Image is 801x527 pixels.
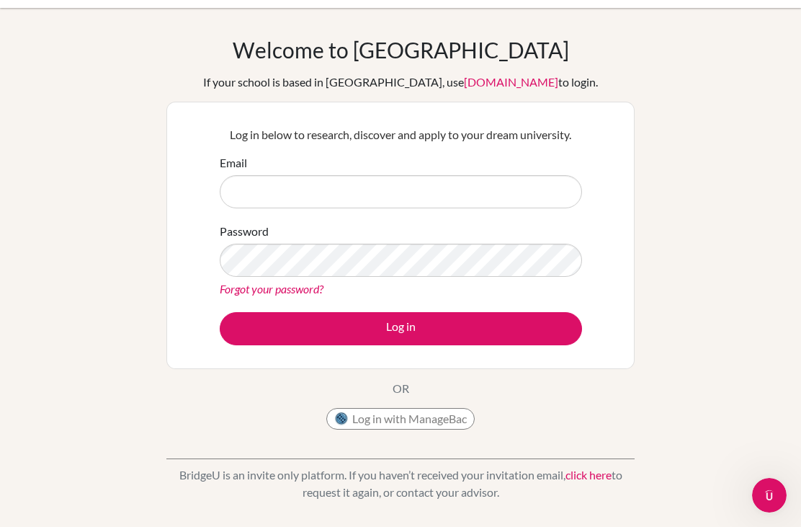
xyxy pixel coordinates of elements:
[233,37,569,63] h1: Welcome to [GEOGRAPHIC_DATA]
[464,75,558,89] a: [DOMAIN_NAME]
[220,126,582,143] p: Log in below to research, discover and apply to your dream university.
[220,154,247,172] label: Email
[393,380,409,397] p: OR
[220,282,323,296] a: Forgot your password?
[203,74,598,91] div: If your school is based in [GEOGRAPHIC_DATA], use to login.
[220,312,582,345] button: Log in
[326,408,475,430] button: Log in with ManageBac
[752,478,787,513] iframe: Intercom live chat
[166,466,635,501] p: BridgeU is an invite only platform. If you haven’t received your invitation email, to request it ...
[565,468,612,482] a: click here
[220,223,269,240] label: Password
